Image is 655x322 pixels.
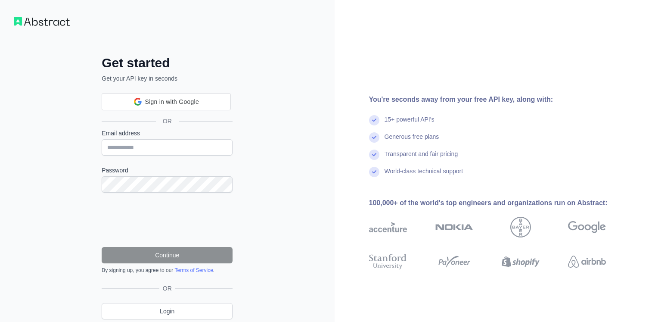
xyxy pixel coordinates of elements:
[435,252,473,271] img: payoneer
[385,115,435,132] div: 15+ powerful API's
[385,150,458,167] div: Transparent and fair pricing
[369,132,379,143] img: check mark
[14,17,70,26] img: Workflow
[369,115,379,125] img: check mark
[145,97,199,106] span: Sign in with Google
[568,217,606,238] img: google
[369,252,407,271] img: stanford university
[102,247,233,263] button: Continue
[156,117,179,125] span: OR
[102,166,233,175] label: Password
[102,267,233,274] div: By signing up, you agree to our .
[568,252,606,271] img: airbnb
[510,217,531,238] img: bayer
[102,74,233,83] p: Get your API key in seconds
[369,94,633,105] div: You're seconds away from your free API key, along with:
[369,217,407,238] img: accenture
[102,129,233,138] label: Email address
[385,132,439,150] div: Generous free plans
[435,217,473,238] img: nokia
[369,167,379,177] img: check mark
[102,55,233,71] h2: Get started
[102,303,233,319] a: Login
[385,167,463,184] div: World-class technical support
[369,198,633,208] div: 100,000+ of the world's top engineers and organizations run on Abstract:
[102,203,233,237] iframe: reCAPTCHA
[369,150,379,160] img: check mark
[159,284,175,293] span: OR
[174,267,213,273] a: Terms of Service
[102,93,231,110] div: Sign in with Google
[502,252,540,271] img: shopify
